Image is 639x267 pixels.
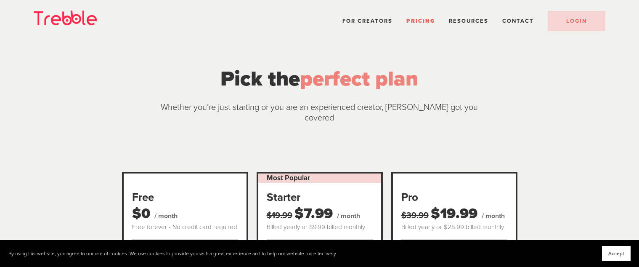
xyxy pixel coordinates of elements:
[132,190,238,205] div: Free
[602,246,631,261] button: Accept
[152,64,486,94] div: Pick the
[406,18,435,24] a: Pricing
[401,223,507,232] div: Billed yearly or $25.99 billed monthly
[401,211,429,221] s: $39.99
[8,251,337,257] p: By using this website, you agree to our use of cookies. We use cookies to provide you with a grea...
[152,102,486,123] p: Whether you’re just starting or you are an experienced creator, [PERSON_NAME] got you covered
[502,18,534,24] a: Contact
[154,212,178,220] span: / month
[267,190,373,205] div: Starter
[566,18,587,24] span: LOGIN
[482,212,505,220] span: / month
[431,205,477,222] span: $19.99
[34,11,97,25] img: Trebble
[337,212,360,220] span: / month
[401,190,507,205] div: Pro
[132,205,150,222] span: $0
[449,18,488,24] span: Resources
[294,205,333,222] span: $7.99
[267,223,373,232] div: Billed yearly or $9.99 billed monthly
[132,223,238,232] div: Free forever - No credit card required
[258,174,381,183] div: Most Popular
[548,11,605,31] a: LOGIN
[300,66,418,91] span: perfect plan
[342,18,392,24] a: For Creators
[608,251,624,256] span: Accept
[267,211,292,221] s: $19.99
